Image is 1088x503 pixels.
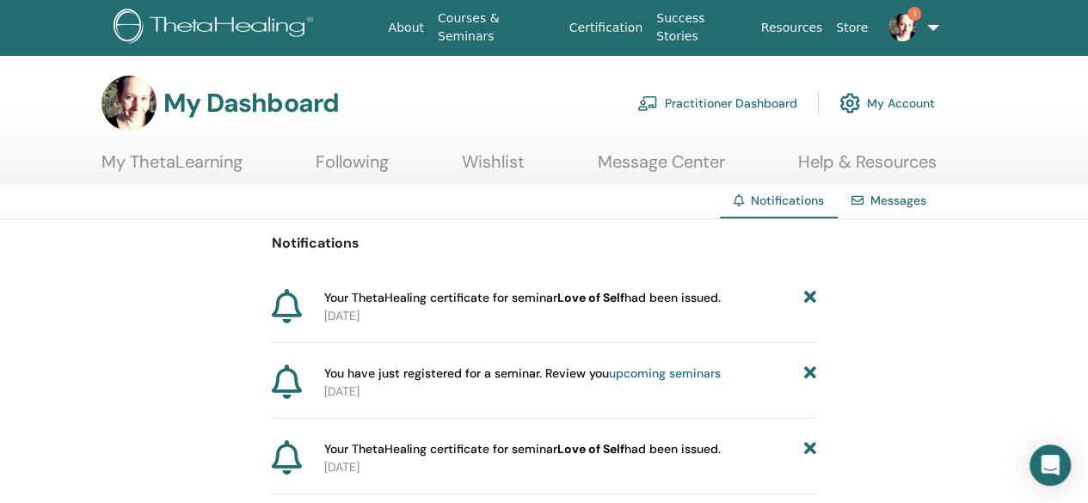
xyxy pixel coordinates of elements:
[324,365,721,383] span: You have just registered for a seminar. Review you
[754,12,830,44] a: Resources
[751,193,824,208] span: Notifications
[562,12,649,44] a: Certification
[324,458,816,476] p: [DATE]
[649,3,753,52] a: Success Stories
[557,441,624,457] b: Love of Self
[101,151,243,185] a: My ThetaLearning
[557,290,624,305] b: Love of Self
[870,193,926,208] a: Messages
[163,88,339,119] h3: My Dashboard
[598,151,725,185] a: Message Center
[431,3,562,52] a: Courses & Seminars
[609,365,721,381] a: upcoming seminars
[324,307,816,325] p: [DATE]
[316,151,389,185] a: Following
[324,440,721,458] span: Your ThetaHealing certificate for seminar had been issued.
[462,151,525,185] a: Wishlist
[907,7,921,21] span: 1
[798,151,937,185] a: Help & Resources
[272,233,816,254] p: Notifications
[324,289,721,307] span: Your ThetaHealing certificate for seminar had been issued.
[382,12,431,44] a: About
[637,84,797,122] a: Practitioner Dashboard
[114,9,319,47] img: logo.png
[839,84,935,122] a: My Account
[324,383,816,401] p: [DATE]
[839,89,860,118] img: cog.svg
[829,12,875,44] a: Store
[637,95,658,111] img: chalkboard-teacher.svg
[888,14,916,41] img: default.jpg
[101,76,157,131] img: default.jpg
[1030,445,1071,486] div: Open Intercom Messenger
